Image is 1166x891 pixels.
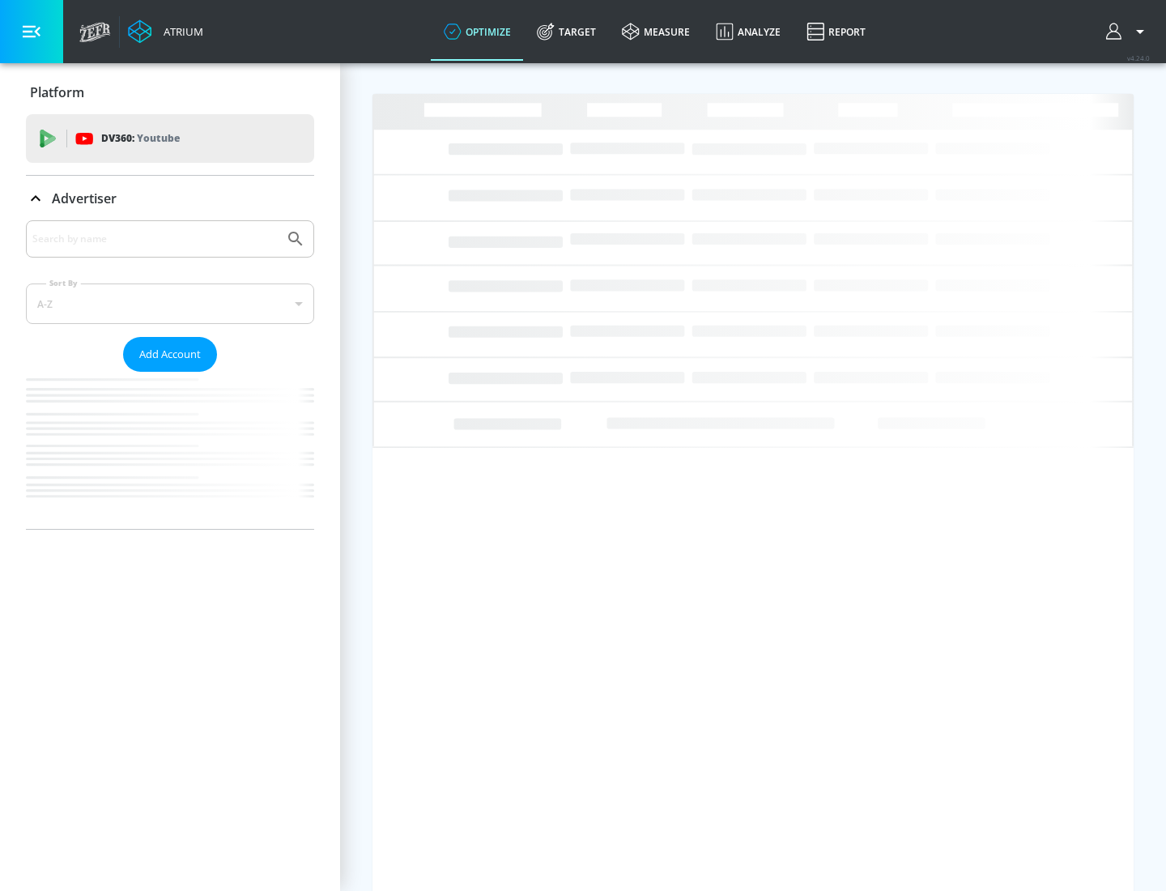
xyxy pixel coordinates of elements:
div: DV360: Youtube [26,114,314,163]
a: Target [524,2,609,61]
div: A-Z [26,283,314,324]
label: Sort By [46,278,81,288]
div: Atrium [157,24,203,39]
p: DV360: [101,130,180,147]
p: Platform [30,83,84,101]
div: Advertiser [26,176,314,221]
a: measure [609,2,703,61]
button: Add Account [123,337,217,372]
nav: list of Advertiser [26,372,314,529]
a: optimize [431,2,524,61]
span: Add Account [139,345,201,364]
a: Atrium [128,19,203,44]
div: Advertiser [26,220,314,529]
div: Platform [26,70,314,115]
span: v 4.24.0 [1127,53,1150,62]
p: Youtube [137,130,180,147]
p: Advertiser [52,190,117,207]
a: Analyze [703,2,794,61]
input: Search by name [32,228,278,249]
a: Report [794,2,879,61]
